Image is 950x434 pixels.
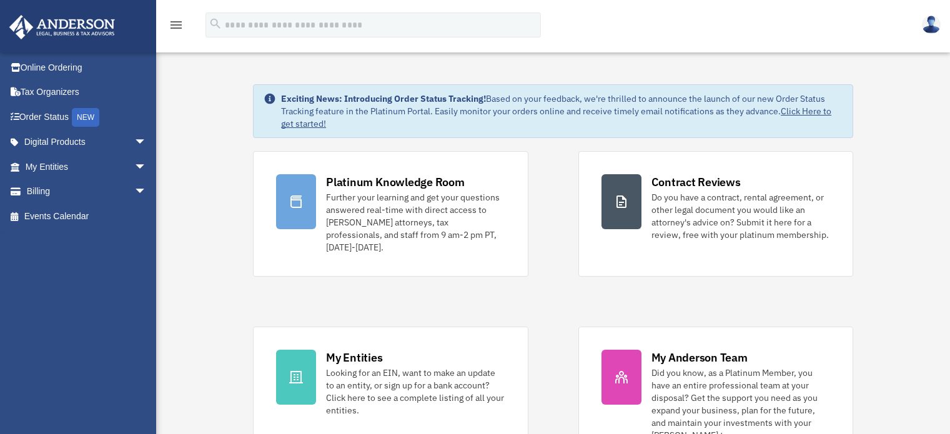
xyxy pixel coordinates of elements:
[134,154,159,180] span: arrow_drop_down
[9,55,166,80] a: Online Ordering
[281,106,831,129] a: Click Here to get started!
[9,130,166,155] a: Digital Productsarrow_drop_down
[651,174,741,190] div: Contract Reviews
[209,17,222,31] i: search
[134,130,159,155] span: arrow_drop_down
[326,367,505,417] div: Looking for an EIN, want to make an update to an entity, or sign up for a bank account? Click her...
[651,191,830,241] div: Do you have a contract, rental agreement, or other legal document you would like an attorney's ad...
[169,17,184,32] i: menu
[253,151,528,277] a: Platinum Knowledge Room Further your learning and get your questions answered real-time with dire...
[326,174,465,190] div: Platinum Knowledge Room
[9,104,166,130] a: Order StatusNEW
[326,191,505,254] div: Further your learning and get your questions answered real-time with direct access to [PERSON_NAM...
[922,16,941,34] img: User Pic
[9,204,166,229] a: Events Calendar
[9,179,166,204] a: Billingarrow_drop_down
[281,93,486,104] strong: Exciting News: Introducing Order Status Tracking!
[169,22,184,32] a: menu
[326,350,382,365] div: My Entities
[6,15,119,39] img: Anderson Advisors Platinum Portal
[578,151,853,277] a: Contract Reviews Do you have a contract, rental agreement, or other legal document you would like...
[72,108,99,127] div: NEW
[134,179,159,205] span: arrow_drop_down
[281,92,843,130] div: Based on your feedback, we're thrilled to announce the launch of our new Order Status Tracking fe...
[9,80,166,105] a: Tax Organizers
[651,350,748,365] div: My Anderson Team
[9,154,166,179] a: My Entitiesarrow_drop_down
